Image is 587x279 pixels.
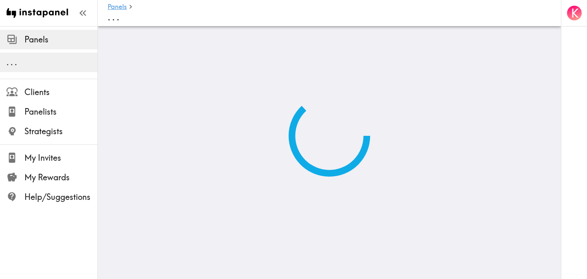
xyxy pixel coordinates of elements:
span: . [11,57,13,67]
span: K [571,6,578,20]
span: Strategists [24,126,97,137]
span: . [7,57,9,67]
span: Help/Suggestions [24,191,97,203]
span: . [117,11,119,23]
span: . [15,57,17,67]
a: Panels [108,3,127,11]
button: K [566,5,583,21]
span: . [108,11,110,23]
span: Panelists [24,106,97,117]
span: My Rewards [24,172,97,183]
span: . [112,11,115,23]
span: Panels [24,34,97,45]
span: Clients [24,86,97,98]
span: My Invites [24,152,97,164]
